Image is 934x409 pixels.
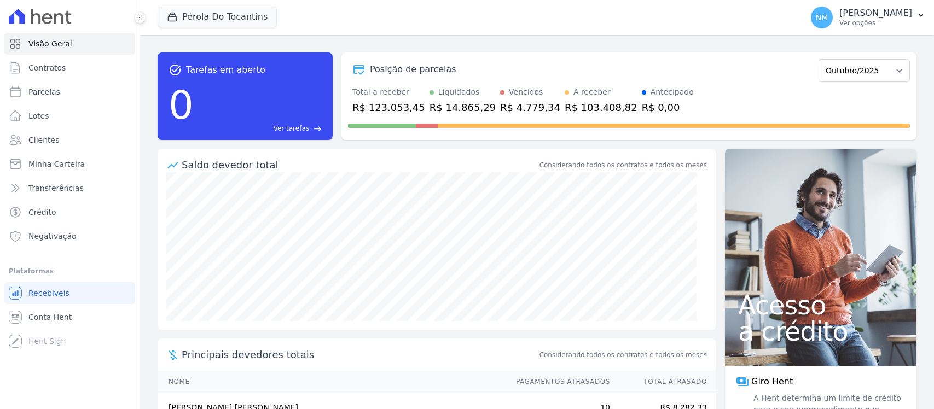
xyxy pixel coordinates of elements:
div: R$ 0,00 [642,100,694,115]
a: Clientes [4,129,135,151]
span: Giro Hent [751,375,793,388]
a: Contratos [4,57,135,79]
a: Minha Carteira [4,153,135,175]
div: Considerando todos os contratos e todos os meses [539,160,707,170]
span: Clientes [28,135,59,145]
div: R$ 4.779,34 [500,100,560,115]
a: Lotes [4,105,135,127]
span: Minha Carteira [28,159,85,170]
button: Pérola Do Tocantins [158,7,277,27]
a: Recebíveis [4,282,135,304]
p: [PERSON_NAME] [839,8,912,19]
th: Total Atrasado [611,371,716,393]
span: Conta Hent [28,312,72,323]
th: Nome [158,371,506,393]
div: A receber [573,86,611,98]
a: Ver tarefas east [198,124,322,133]
span: Visão Geral [28,38,72,49]
div: R$ 14.865,29 [430,100,496,115]
span: Contratos [28,62,66,73]
div: Plataformas [9,265,131,278]
a: Transferências [4,177,135,199]
span: east [314,125,322,133]
th: Pagamentos Atrasados [506,371,611,393]
span: Acesso [738,292,903,318]
div: Total a receber [352,86,425,98]
span: Principais devedores totais [182,347,537,362]
span: Ver tarefas [274,124,309,133]
div: 0 [169,77,194,133]
a: Negativação [4,225,135,247]
a: Parcelas [4,81,135,103]
span: NM [816,14,828,21]
span: Recebíveis [28,288,69,299]
span: task_alt [169,63,182,77]
a: Crédito [4,201,135,223]
span: Transferências [28,183,84,194]
a: Conta Hent [4,306,135,328]
p: Ver opções [839,19,912,27]
span: Crédito [28,207,56,218]
div: Antecipado [651,86,694,98]
span: a crédito [738,318,903,344]
div: Saldo devedor total [182,157,537,172]
span: Tarefas em aberto [186,63,265,77]
span: Lotes [28,110,49,121]
div: Vencidos [509,86,543,98]
span: Considerando todos os contratos e todos os meses [539,350,707,360]
a: Visão Geral [4,33,135,55]
span: Parcelas [28,86,60,97]
span: Negativação [28,231,77,242]
div: R$ 103.408,82 [565,100,637,115]
div: Posição de parcelas [370,63,456,76]
div: R$ 123.053,45 [352,100,425,115]
button: NM [PERSON_NAME] Ver opções [802,2,934,33]
div: Liquidados [438,86,480,98]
